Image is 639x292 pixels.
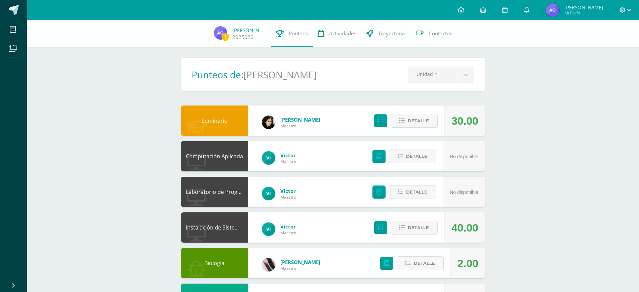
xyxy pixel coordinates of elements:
div: Computación Aplicada [181,141,248,171]
div: Seminario [181,106,248,136]
span: Maestro [280,265,320,271]
span: No disponible [450,154,478,159]
span: Mi Perfil [564,10,603,16]
button: Detalle [397,256,444,270]
a: Actividades [313,20,361,47]
div: Instalación de Sistemas y Software [181,212,248,243]
a: [PERSON_NAME] [232,27,266,34]
span: Detalle [406,150,427,163]
span: Unidad 4 [416,66,449,82]
h1: [PERSON_NAME] [243,68,317,81]
span: Punteos [289,30,308,37]
span: Trayectoria [378,30,405,37]
button: Detalle [391,114,438,128]
span: Actividades [329,30,356,37]
a: Victor [280,187,296,194]
img: 429b44335496247a7f21bc3e38013c17.png [214,26,227,40]
span: [PERSON_NAME] [564,4,603,11]
a: Victor [280,152,296,159]
span: No disponible [450,190,478,195]
h1: Punteos de: [192,68,243,81]
span: Maestro [280,123,320,129]
span: Maestro [280,159,296,164]
span: Detalle [408,115,429,127]
img: 660c97483ab80368cdf9bb905889805c.png [262,151,275,165]
div: 2.00 [457,248,478,279]
div: Biología [181,248,248,278]
a: [PERSON_NAME] [280,259,320,265]
img: 660c97483ab80368cdf9bb905889805c.png [262,222,275,236]
a: [PERSON_NAME] [280,116,320,123]
span: Detalle [408,221,429,234]
img: 660c97483ab80368cdf9bb905889805c.png [262,187,275,200]
button: Detalle [389,185,436,199]
img: de00e5df6452eeb3b104b8712ab95a0d.png [262,258,275,272]
span: Maestro [280,230,296,236]
span: Maestro [280,194,296,200]
a: Victor [280,223,296,230]
a: Trayectoria [361,20,410,47]
span: Detalle [414,257,435,269]
span: 2 [222,33,229,41]
div: Laboratorio de Programación I [181,177,248,207]
div: 40.00 [451,213,478,243]
div: 30.00 [451,106,478,136]
img: 816955a6d5bcaf77421aadecd6e2399d.png [262,116,275,129]
img: 429b44335496247a7f21bc3e38013c17.png [546,3,559,17]
a: Punteos [271,20,313,47]
a: Unidad 4 [408,66,474,83]
span: Detalle [406,186,427,198]
span: Contactos [429,30,452,37]
button: Detalle [389,150,436,163]
a: Contactos [410,20,457,47]
button: Detalle [391,221,438,235]
a: 2025020 [232,34,253,41]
